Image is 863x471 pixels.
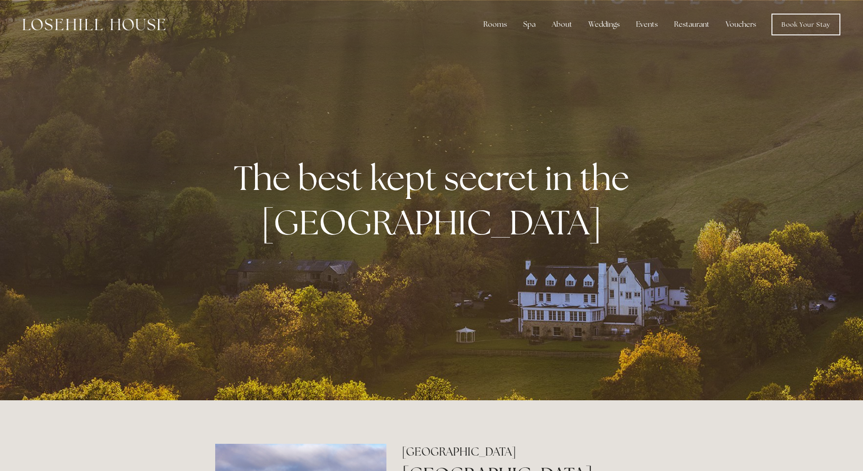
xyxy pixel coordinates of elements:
[581,15,627,34] div: Weddings
[629,15,665,34] div: Events
[402,444,648,460] h2: [GEOGRAPHIC_DATA]
[771,14,840,35] a: Book Your Stay
[718,15,763,34] a: Vouchers
[516,15,543,34] div: Spa
[545,15,579,34] div: About
[476,15,514,34] div: Rooms
[234,155,636,244] strong: The best kept secret in the [GEOGRAPHIC_DATA]
[23,19,165,30] img: Losehill House
[667,15,717,34] div: Restaurant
